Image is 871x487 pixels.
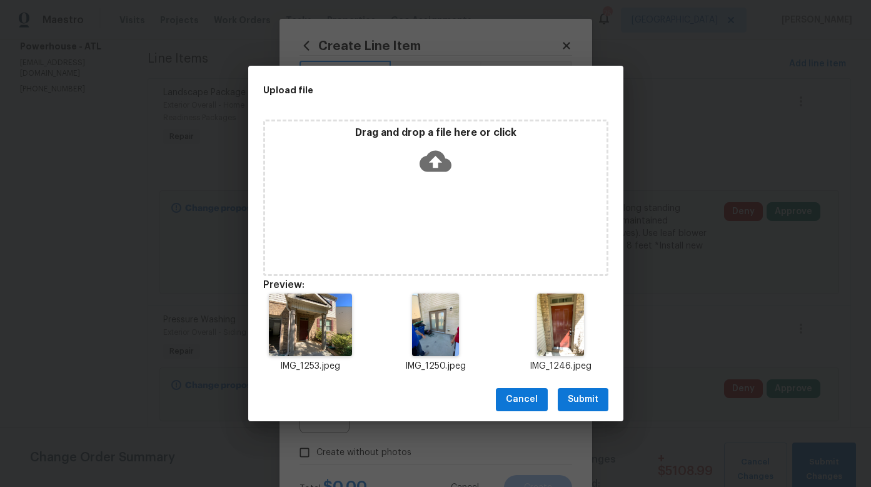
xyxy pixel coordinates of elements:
span: Submit [568,392,598,408]
h2: Upload file [263,83,552,97]
img: 9k= [412,294,459,356]
p: Drag and drop a file here or click [265,126,607,140]
p: IMG_1253.jpeg [263,360,358,373]
button: Submit [558,388,608,411]
span: Cancel [506,392,538,408]
p: IMG_1246.jpeg [513,360,608,373]
button: Cancel [496,388,548,411]
p: IMG_1250.jpeg [388,360,483,373]
img: 9k= [269,294,352,356]
img: 9k= [537,294,584,356]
